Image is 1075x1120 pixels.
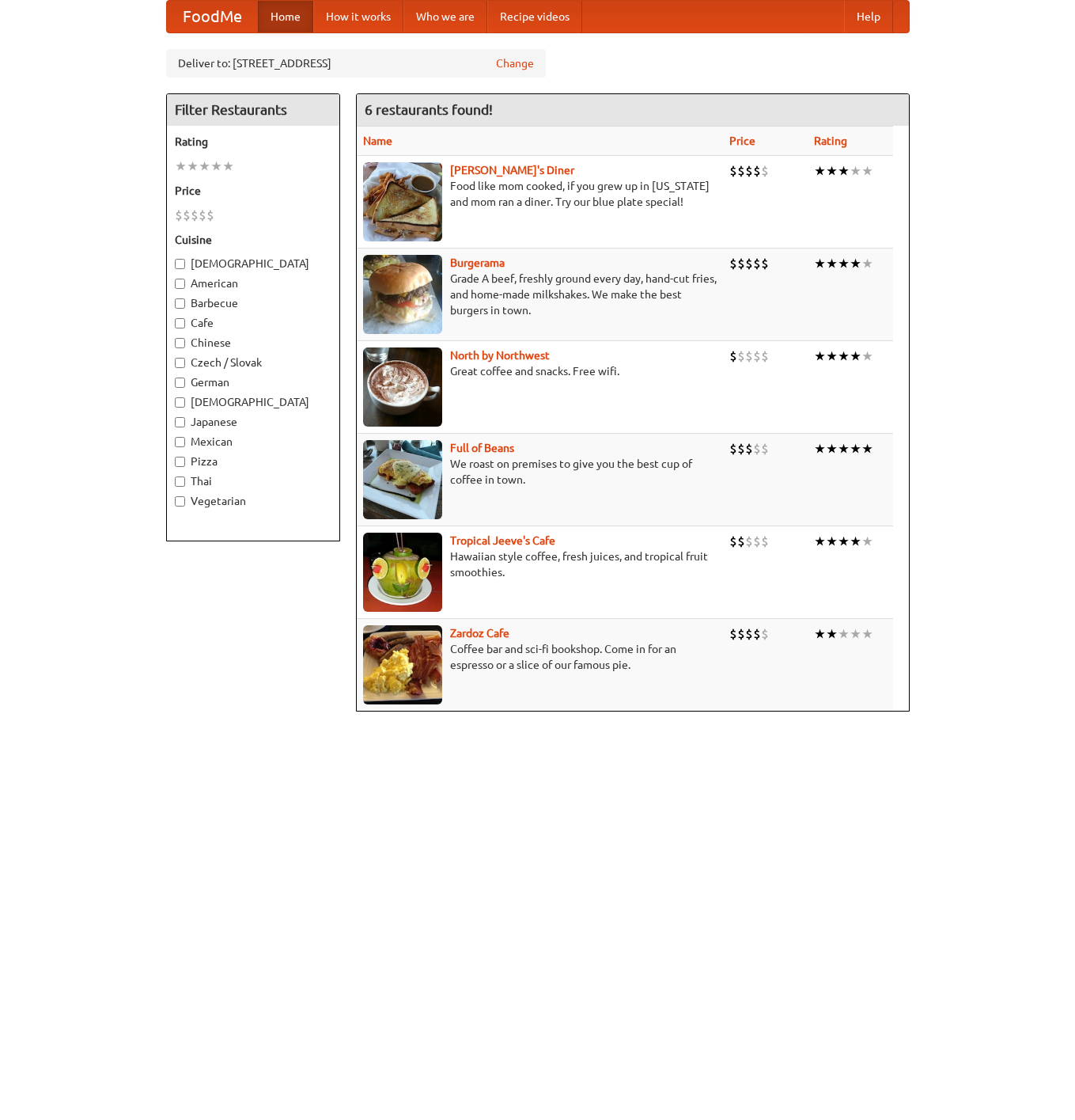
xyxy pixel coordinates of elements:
[753,533,761,550] li: $
[175,434,331,450] label: Mexican
[175,259,185,269] input: [DEMOGRAPHIC_DATA]
[850,347,861,365] li: ★
[175,394,331,410] label: [DEMOGRAPHIC_DATA]
[199,158,210,175] li: ★
[729,162,737,180] li: $
[363,363,717,379] p: Great coffee and snacks. Free wifi.
[313,1,403,32] a: How it works
[450,164,574,177] a: [PERSON_NAME]'s Diner
[761,162,769,180] li: $
[363,625,442,704] img: zardoz.jpg
[175,355,331,370] label: Czech / Slovak
[175,232,331,248] h5: Cuisine
[199,207,206,224] li: $
[861,625,873,643] li: ★
[729,625,737,643] li: $
[861,255,873,272] li: ★
[363,347,442,427] img: north.jpg
[745,347,753,365] li: $
[826,162,838,180] li: ★
[175,378,185,388] input: German
[838,162,850,180] li: ★
[826,533,838,550] li: ★
[861,533,873,550] li: ★
[850,255,861,272] li: ★
[814,162,826,180] li: ★
[167,1,258,32] a: FoodMe
[175,207,183,224] li: $
[403,1,487,32] a: Who we are
[861,440,873,457] li: ★
[814,440,826,457] li: ★
[175,338,185,348] input: Chinese
[861,162,873,180] li: ★
[838,440,850,457] li: ★
[175,134,331,150] h5: Rating
[363,456,717,488] p: We roast on premises to give you the best cup of coffee in town.
[753,162,761,180] li: $
[826,347,838,365] li: ★
[175,454,331,469] label: Pizza
[175,457,185,467] input: Pizza
[167,94,339,126] h4: Filter Restaurants
[745,255,753,272] li: $
[175,275,331,291] label: American
[737,625,745,643] li: $
[175,496,185,507] input: Vegetarian
[753,347,761,365] li: $
[850,625,861,643] li: ★
[814,625,826,643] li: ★
[838,255,850,272] li: ★
[753,625,761,643] li: $
[175,256,331,271] label: [DEMOGRAPHIC_DATA]
[496,55,534,71] a: Change
[826,255,838,272] li: ★
[745,625,753,643] li: $
[175,158,187,175] li: ★
[861,347,873,365] li: ★
[737,533,745,550] li: $
[175,315,331,331] label: Cafe
[729,347,737,365] li: $
[450,627,509,640] a: Zardoz Cafe
[761,255,769,272] li: $
[729,255,737,272] li: $
[175,473,331,489] label: Thai
[737,255,745,272] li: $
[175,374,331,390] label: German
[363,271,717,318] p: Grade A beef, freshly ground every day, hand-cut fries, and home-made milkshakes. We make the bes...
[175,397,185,408] input: [DEMOGRAPHIC_DATA]
[814,135,847,147] a: Rating
[826,440,838,457] li: ★
[745,533,753,550] li: $
[761,625,769,643] li: $
[745,440,753,457] li: $
[450,442,514,454] a: Full of Beans
[761,347,769,365] li: $
[175,298,185,309] input: Barbecue
[826,625,838,643] li: ★
[175,417,185,427] input: Japanese
[729,135,755,147] a: Price
[175,335,331,351] label: Chinese
[838,347,850,365] li: ★
[761,440,769,457] li: $
[814,533,826,550] li: ★
[175,295,331,311] label: Barbecue
[175,476,185,487] input: Thai
[450,534,555,547] a: Tropical Jeeve's Cafe
[363,641,717,673] p: Coffee bar and sci-fi bookshop. Come in for an espresso or a slice of our famous pie.
[363,135,392,147] a: Name
[450,256,505,269] a: Burgerama
[187,158,199,175] li: ★
[363,178,717,210] p: Food like mom cooked, if you grew up in [US_STATE] and mom ran a diner. Try our blue plate special!
[365,102,493,117] ng-pluralize: 6 restaurants found!
[761,533,769,550] li: $
[175,493,331,509] label: Vegetarian
[487,1,582,32] a: Recipe videos
[450,349,550,362] b: North by Northwest
[258,1,313,32] a: Home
